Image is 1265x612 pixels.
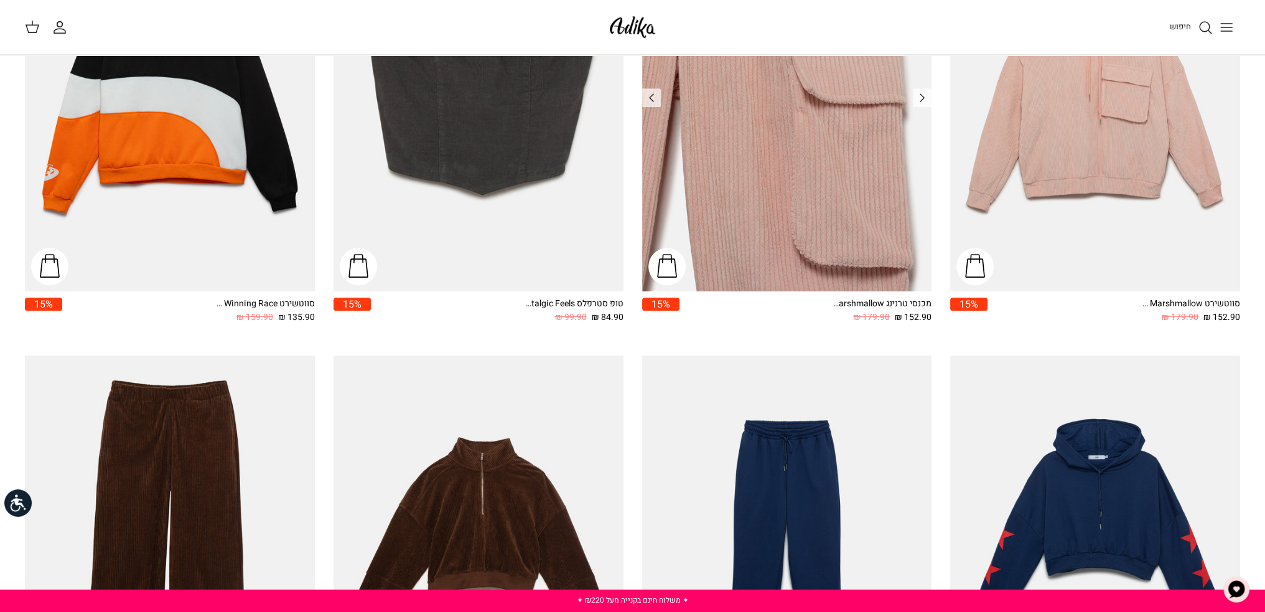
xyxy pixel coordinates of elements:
span: 15% [950,298,987,311]
span: 179.90 ₪ [853,311,890,324]
a: סווטשירט Walking On Marshmallow 152.90 ₪ 179.90 ₪ [987,298,1240,324]
div: טופ סטרפלס Nostalgic Feels קורדרוי [524,298,623,311]
a: Previous [642,88,661,107]
a: החשבון שלי [52,20,72,35]
img: Adika IL [606,12,659,42]
span: 152.90 ₪ [1203,311,1240,324]
span: 15% [25,298,62,311]
a: סווטשירט Winning Race אוברסייז 135.90 ₪ 159.90 ₪ [62,298,315,324]
a: חיפוש [1170,20,1213,35]
span: 152.90 ₪ [895,311,931,324]
a: 15% [25,298,62,324]
a: 15% [642,298,679,324]
div: סווטשירט Walking On Marshmallow [1141,298,1240,311]
a: טופ סטרפלס Nostalgic Feels קורדרוי 84.90 ₪ 99.90 ₪ [371,298,623,324]
a: 15% [950,298,987,324]
span: 15% [334,298,371,311]
div: מכנסי טרנינג Walking On Marshmallow [832,298,931,311]
span: 15% [642,298,679,311]
span: חיפוש [1170,21,1191,32]
button: צ'אט [1218,571,1255,608]
span: 179.90 ₪ [1162,311,1198,324]
span: 135.90 ₪ [278,311,315,324]
a: ✦ משלוח חינם בקנייה מעל ₪220 ✦ [577,595,689,606]
button: Toggle menu [1213,14,1240,41]
a: Previous [913,88,931,107]
span: 159.90 ₪ [236,311,273,324]
a: 15% [334,298,371,324]
a: מכנסי טרנינג Walking On Marshmallow 152.90 ₪ 179.90 ₪ [679,298,932,324]
span: 99.90 ₪ [555,311,587,324]
span: 84.90 ₪ [592,311,623,324]
div: סווטשירט Winning Race אוברסייז [215,298,315,311]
